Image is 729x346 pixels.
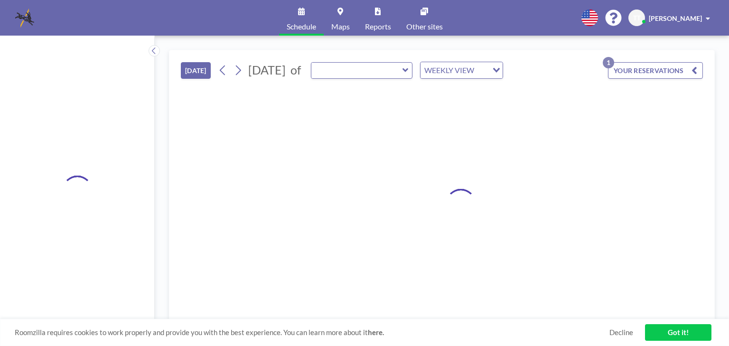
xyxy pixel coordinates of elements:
[181,62,211,79] button: [DATE]
[287,23,316,30] span: Schedule
[603,57,614,68] p: 1
[421,62,503,78] div: Search for option
[633,14,641,22] span: TT
[609,328,633,337] a: Decline
[15,328,609,337] span: Roomzilla requires cookies to work properly and provide you with the best experience. You can lea...
[645,324,711,341] a: Got it!
[406,23,443,30] span: Other sites
[422,64,476,76] span: WEEKLY VIEW
[15,9,34,28] img: organization-logo
[649,14,702,22] span: [PERSON_NAME]
[608,62,703,79] button: YOUR RESERVATIONS1
[248,63,286,77] span: [DATE]
[368,328,384,337] a: here.
[365,23,391,30] span: Reports
[477,64,487,76] input: Search for option
[331,23,350,30] span: Maps
[290,63,301,77] span: of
